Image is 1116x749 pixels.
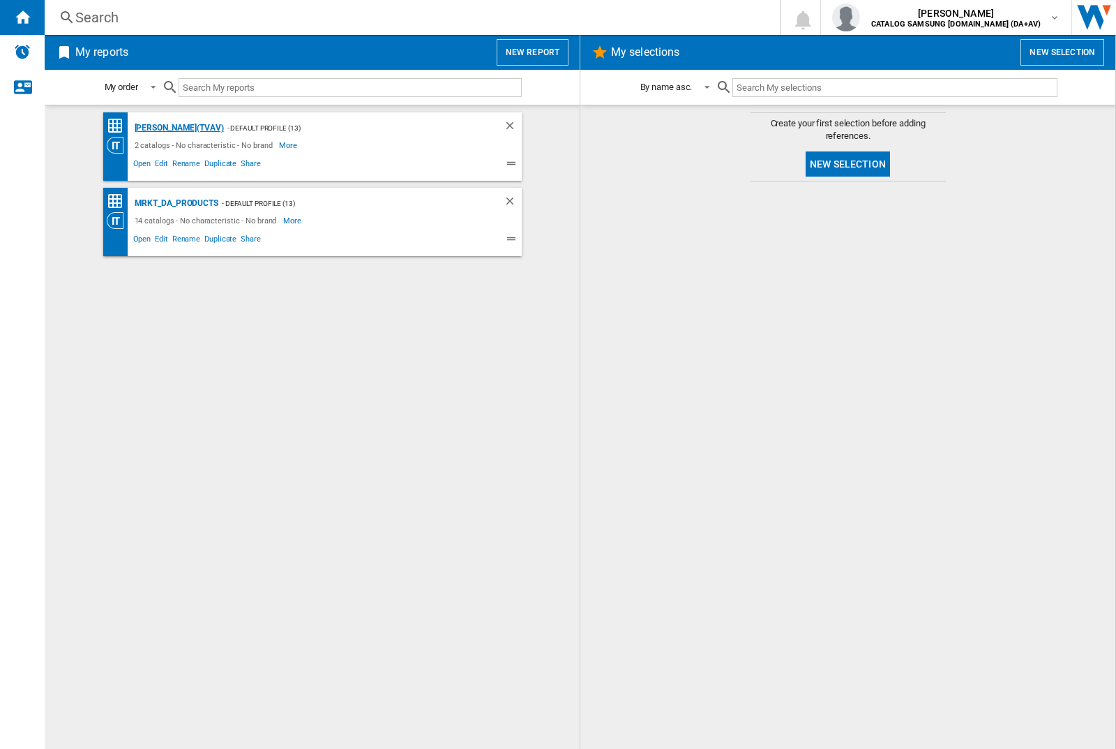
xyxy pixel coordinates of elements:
[504,119,522,137] div: Delete
[806,151,890,177] button: New selection
[608,39,682,66] h2: My selections
[107,212,131,229] div: Category View
[504,195,522,212] div: Delete
[1020,39,1104,66] button: New selection
[107,193,131,210] div: Price Matrix
[239,232,263,249] span: Share
[131,232,153,249] span: Open
[732,78,1057,97] input: Search My selections
[202,232,239,249] span: Duplicate
[170,232,202,249] span: Rename
[73,39,131,66] h2: My reports
[239,157,263,174] span: Share
[497,39,568,66] button: New report
[131,119,224,137] div: [PERSON_NAME](TVAV)
[107,117,131,135] div: Price Matrix
[153,157,170,174] span: Edit
[832,3,860,31] img: profile.jpg
[279,137,299,154] span: More
[224,119,476,137] div: - Default profile (13)
[751,117,946,142] span: Create your first selection before adding references.
[14,43,31,60] img: alerts-logo.svg
[107,137,131,154] div: Category View
[131,212,284,229] div: 14 catalogs - No characteristic - No brand
[153,232,170,249] span: Edit
[218,195,476,212] div: - Default profile (13)
[179,78,522,97] input: Search My reports
[131,157,153,174] span: Open
[202,157,239,174] span: Duplicate
[131,137,280,154] div: 2 catalogs - No characteristic - No brand
[640,82,693,92] div: By name asc.
[871,6,1041,20] span: [PERSON_NAME]
[170,157,202,174] span: Rename
[75,8,744,27] div: Search
[283,212,303,229] span: More
[131,195,218,212] div: MRKT_DA_PRODUCTS
[105,82,138,92] div: My order
[871,20,1041,29] b: CATALOG SAMSUNG [DOMAIN_NAME] (DA+AV)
